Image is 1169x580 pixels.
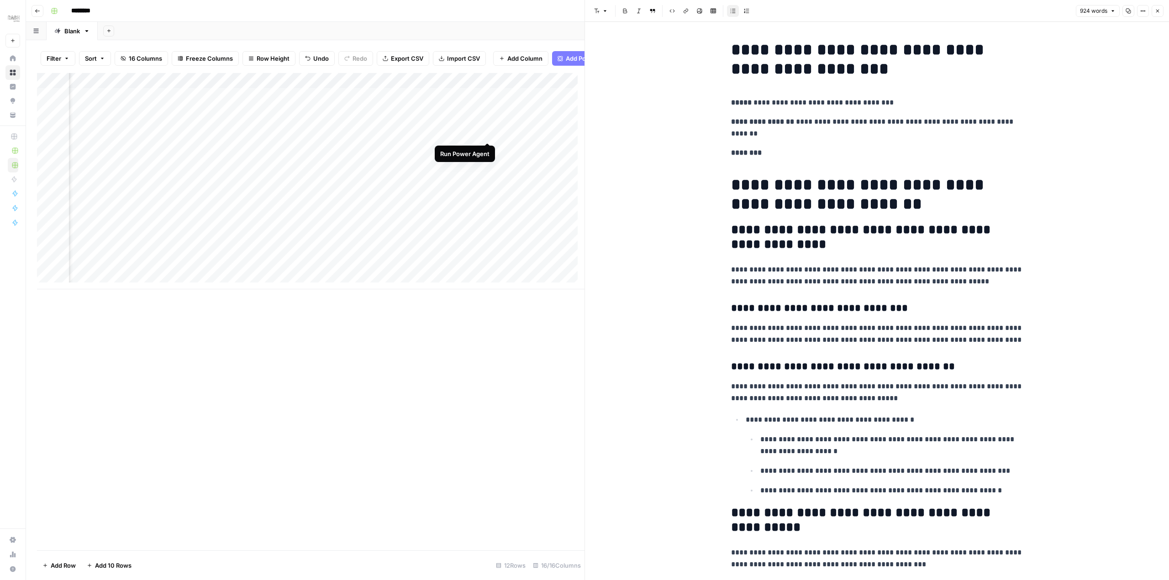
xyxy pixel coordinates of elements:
[338,51,373,66] button: Redo
[447,54,480,63] span: Import CSV
[313,54,329,63] span: Undo
[5,51,20,66] a: Home
[1080,7,1107,15] span: 924 words
[552,51,621,66] button: Add Power Agent
[5,79,20,94] a: Insights
[440,149,490,158] div: Run Power Agent
[64,26,80,36] div: Blank
[5,533,20,547] a: Settings
[1076,5,1120,17] button: 924 words
[299,51,335,66] button: Undo
[5,94,20,108] a: Opportunities
[529,558,584,573] div: 16/16 Columns
[5,108,20,122] a: Your Data
[95,561,132,570] span: Add 10 Rows
[257,54,290,63] span: Row Height
[37,558,81,573] button: Add Row
[47,22,98,40] a: Blank
[79,51,111,66] button: Sort
[5,7,20,30] button: Workspace: Dash
[172,51,239,66] button: Freeze Columns
[129,54,162,63] span: 16 Columns
[242,51,295,66] button: Row Height
[85,54,97,63] span: Sort
[433,51,486,66] button: Import CSV
[391,54,423,63] span: Export CSV
[186,54,233,63] span: Freeze Columns
[41,51,75,66] button: Filter
[507,54,542,63] span: Add Column
[377,51,429,66] button: Export CSV
[493,51,548,66] button: Add Column
[47,54,61,63] span: Filter
[5,65,20,80] a: Browse
[51,561,76,570] span: Add Row
[5,547,20,562] a: Usage
[5,562,20,576] button: Help + Support
[115,51,168,66] button: 16 Columns
[566,54,616,63] span: Add Power Agent
[81,558,137,573] button: Add 10 Rows
[5,10,22,27] img: Dash Logo
[353,54,367,63] span: Redo
[492,558,529,573] div: 12 Rows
